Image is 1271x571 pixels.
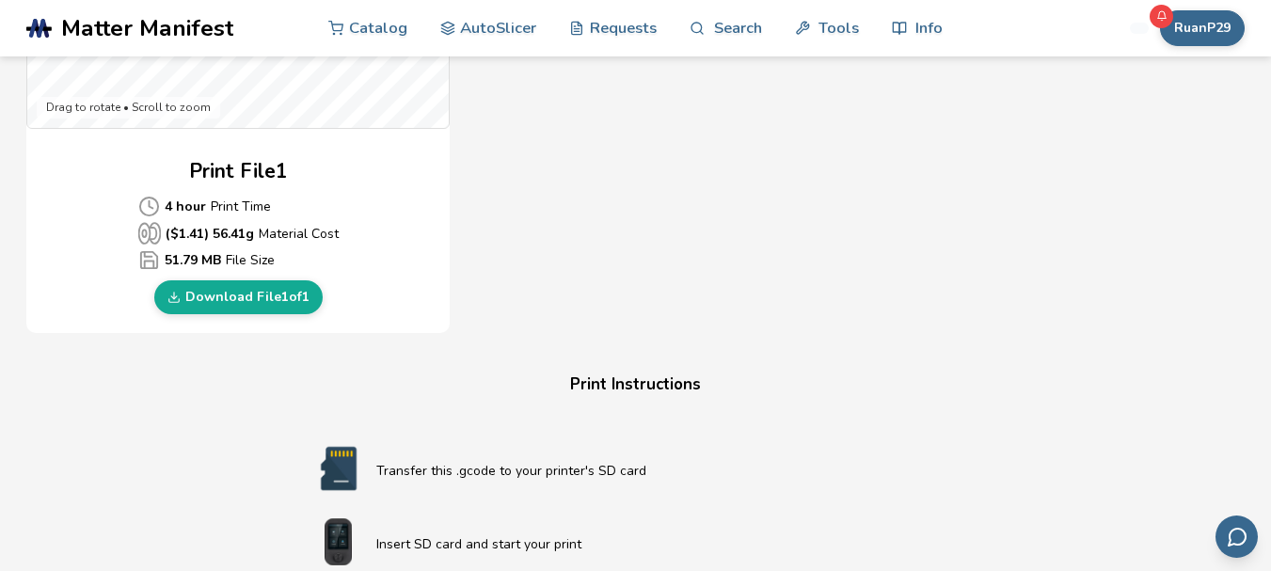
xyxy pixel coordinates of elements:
p: File Size [138,249,339,271]
h4: Print Instructions [278,371,993,400]
button: RuanP29 [1160,10,1245,46]
div: Drag to rotate • Scroll to zoom [37,97,220,119]
img: SD card [301,445,376,492]
button: Send feedback via email [1215,515,1258,558]
img: Start print [301,518,376,565]
p: Insert SD card and start your print [376,534,971,554]
span: Matter Manifest [61,15,233,41]
b: ($ 1.41 ) 56.41 g [166,224,254,244]
h2: Print File 1 [189,157,288,186]
b: 4 hour [165,197,206,216]
a: Download File1of1 [154,280,323,314]
b: 51.79 MB [165,250,221,270]
p: Transfer this .gcode to your printer's SD card [376,461,971,481]
span: Average Cost [138,222,161,245]
span: Average Cost [138,249,160,271]
span: Average Cost [138,196,160,217]
p: Print Time [138,196,339,217]
p: Material Cost [138,222,339,245]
